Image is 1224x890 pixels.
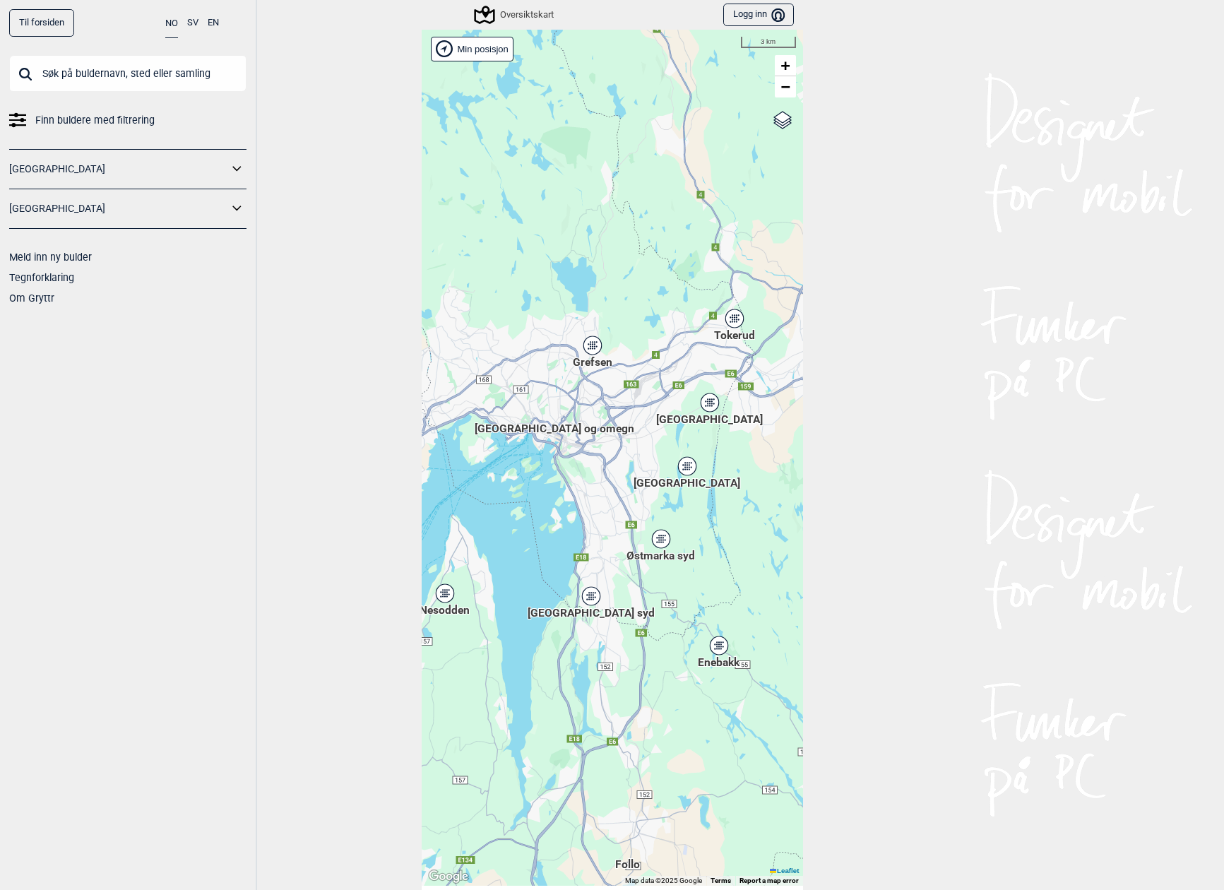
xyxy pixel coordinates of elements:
[425,867,472,886] a: Open this area in Google Maps (opens a new window)
[625,877,702,884] span: Map data ©2025 Google
[425,867,472,886] img: Google
[775,55,796,76] a: Zoom in
[683,462,691,470] div: [GEOGRAPHIC_DATA]
[657,535,665,543] div: Østmarka syd
[476,6,554,23] div: Oversiktskart
[706,398,714,407] div: [GEOGRAPHIC_DATA]
[9,9,74,37] a: Til forsiden
[165,9,178,38] button: NO
[9,55,246,92] input: Søk på buldernavn, sted eller samling
[624,843,632,852] div: Follo
[780,78,790,95] span: −
[588,341,597,350] div: Grefsen
[723,4,793,27] button: Logg inn
[739,877,799,884] a: Report a map error
[587,592,595,600] div: [GEOGRAPHIC_DATA] syd
[9,251,92,263] a: Meld inn ny bulder
[775,76,796,97] a: Zoom out
[9,198,228,219] a: [GEOGRAPHIC_DATA]
[715,641,723,650] div: Enebakk
[711,877,731,884] a: Terms (opens in new tab)
[780,57,790,74] span: +
[9,272,74,283] a: Tegnforklaring
[208,9,219,37] button: EN
[769,105,796,136] a: Layers
[431,37,514,61] div: Vis min posisjon
[9,159,228,179] a: [GEOGRAPHIC_DATA]
[9,292,54,304] a: Om Gryttr
[550,408,559,416] div: [GEOGRAPHIC_DATA] og omegn
[741,37,796,48] div: 3 km
[770,867,799,874] a: Leaflet
[730,314,739,323] div: Tokerud
[35,110,155,131] span: Finn buldere med filtrering
[187,9,198,37] button: SV
[9,110,246,131] a: Finn buldere med filtrering
[441,589,449,598] div: Nesodden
